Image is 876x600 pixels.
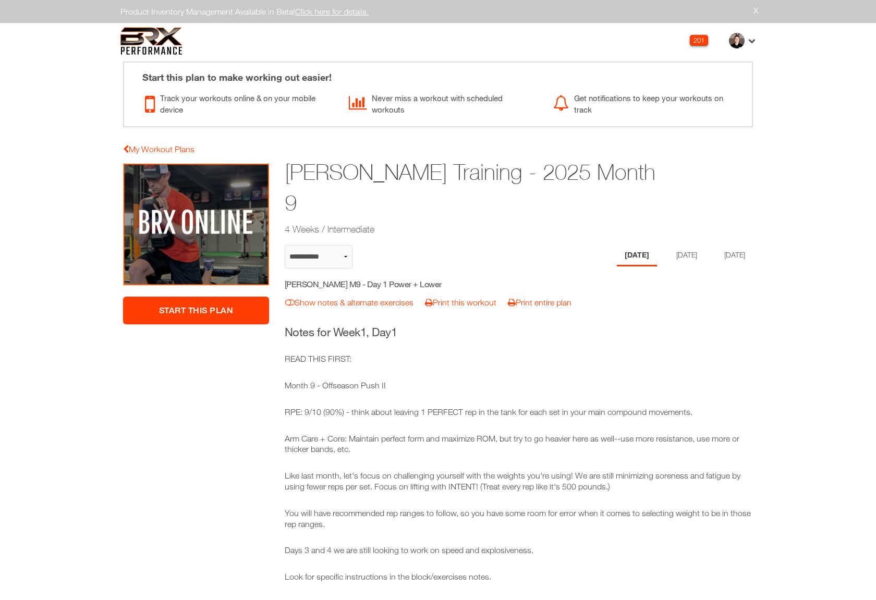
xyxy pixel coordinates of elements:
[617,245,657,266] li: Day 1
[285,353,753,364] p: READ THIS FIRST:
[285,298,413,307] a: Show notes & alternate exercises
[113,5,763,18] div: Product Inventory Management Available in Beta!
[690,35,708,46] div: 201
[729,33,745,48] img: thumb.jpg
[668,245,705,266] li: Day 2
[285,545,753,556] p: Days 3 and 4 we are still looking to work on speed and explosiveness.
[123,297,269,324] a: Start This Plan
[360,325,367,339] span: 1
[716,245,753,266] li: Day 3
[120,27,182,55] img: 6f7da32581c89ca25d665dc3aae533e4f14fe3ef_original.svg
[295,7,369,16] a: Click here for details.
[145,90,333,116] div: Track your workouts online & on your mobile device
[508,298,571,307] a: Print entire plan
[285,407,753,418] p: RPE: 9/10 (90%) - think about leaving 1 PERFECT rep in the tank for each set in your main compoun...
[123,163,269,286] img: Jason Rizzo Training - 2025 Month 9
[285,470,753,492] p: Like last month, let's focus on challenging yourself with the weights you're using! We are still ...
[285,278,471,290] h5: [PERSON_NAME] M9 - Day 1 Power + Lower
[285,571,753,582] p: Look for specific instructions in the block/exercises notes.
[285,324,753,340] h3: Notes for Week , Day
[425,298,496,307] a: Print this workout
[349,90,537,116] div: Never miss a workout with scheduled workouts
[285,380,753,391] p: Month 9 - Offseason Push II
[753,5,758,16] a: X
[391,325,397,339] span: 1
[123,144,194,154] a: My Workout Plans
[132,63,744,84] div: Start this plan to make working out easier!
[285,157,673,218] h1: [PERSON_NAME] Training - 2025 Month 9
[553,90,741,116] div: Get notifications to keep your workouts on track
[285,223,673,236] h2: 4 Weeks / Intermediate
[285,508,753,530] p: You will have recommended rep ranges to follow, so you have some room for error when it comes to ...
[285,433,753,455] p: Arm Care + Core: Maintain perfect form and maximize ROM, but try to go heavier here as well--use ...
